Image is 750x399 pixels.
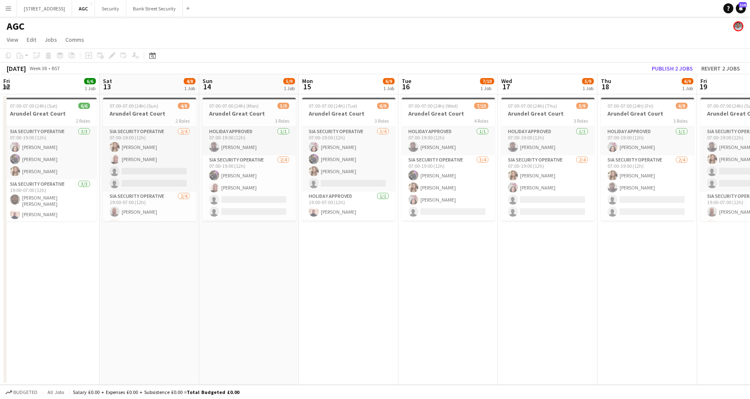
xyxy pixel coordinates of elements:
div: 07:00-07:00 (24h) (Mon)5/9Arundel Great Court3 RolesHoliday Approved1/107:00-19:00 (12h)[PERSON_N... [202,98,296,221]
span: 5/9 [582,78,594,84]
span: 3 Roles [574,118,588,124]
span: Comms [65,36,84,43]
span: Fri [700,77,707,85]
div: 1 Job [184,85,195,91]
span: 6/9 [377,103,389,109]
span: Total Budgeted £0.00 [187,389,239,395]
span: 14 [201,82,212,91]
div: 1 Job [284,85,295,91]
span: 4/8 [184,78,195,84]
button: [STREET_ADDRESS] [17,0,72,17]
span: 7/10 [480,78,494,84]
button: Security [95,0,126,17]
app-job-card: 07:00-07:00 (24h) (Fri)6/9Arundel Great Court3 RolesHoliday Approved1/107:00-19:00 (12h)[PERSON_N... [601,98,694,221]
span: 4/8 [178,103,190,109]
app-card-role: Holiday Approved1/107:00-19:00 (12h)[PERSON_NAME] [402,127,495,155]
span: Mon [302,77,313,85]
a: 116 [736,3,746,13]
app-job-card: 07:00-07:00 (24h) (Tue)6/9Arundel Great Court3 RolesSIA Security Operative3/407:00-19:00 (12h)[PE... [302,98,395,221]
a: Comms [62,34,87,45]
span: 6/6 [84,78,96,84]
h3: Arundel Great Court [3,110,97,117]
span: Fri [3,77,10,85]
h3: Arundel Great Court [501,110,595,117]
span: 16 [400,82,411,91]
h3: Arundel Great Court [402,110,495,117]
span: 15 [301,82,313,91]
app-card-role: SIA Security Operative3/319:00-07:00 (12h)[PERSON_NAME] [PERSON_NAME][PERSON_NAME] [3,179,97,235]
app-card-role: Holiday Approved1/107:00-19:00 (12h)[PERSON_NAME] [601,127,694,155]
button: Bank Street Security [126,0,183,17]
button: Publish 2 jobs [648,63,696,74]
span: Sat [103,77,112,85]
span: Tue [402,77,411,85]
span: Budgeted [13,389,37,395]
button: Budgeted [4,388,39,397]
span: 12 [2,82,10,91]
span: 6/9 [676,103,687,109]
app-card-role: SIA Security Operative2/407:00-19:00 (12h)[PERSON_NAME][PERSON_NAME] [202,155,296,220]
span: 7/10 [474,103,488,109]
span: 4 Roles [474,118,488,124]
span: 5/9 [277,103,289,109]
span: 3 Roles [375,118,389,124]
button: Revert 2 jobs [698,63,743,74]
app-job-card: 07:00-07:00 (24h) (Thu)5/9Arundel Great Court3 RolesHoliday Approved1/107:00-19:00 (12h)[PERSON_N... [501,98,595,221]
app-card-role: SIA Security Operative2/419:00-07:00 (12h)[PERSON_NAME][PERSON_NAME] [103,192,196,256]
span: 07:00-07:00 (24h) (Wed) [408,103,458,109]
span: 2 Roles [175,118,190,124]
app-card-role: Holiday Approved1/107:00-19:00 (12h)[PERSON_NAME] [202,127,296,155]
div: BST [52,65,60,71]
h3: Arundel Great Court [103,110,196,117]
app-card-role: SIA Security Operative3/407:00-19:00 (12h)[PERSON_NAME][PERSON_NAME][PERSON_NAME] [302,127,395,192]
span: 13 [102,82,112,91]
span: 19 [699,82,707,91]
div: 1 Job [582,85,593,91]
div: 1 Job [480,85,494,91]
span: 116 [739,2,747,8]
span: Jobs [45,36,57,43]
div: [DATE] [7,64,26,73]
div: 1 Job [682,85,693,91]
span: View [7,36,18,43]
span: 07:00-07:00 (24h) (Mon) [209,103,259,109]
span: Edit [27,36,36,43]
app-card-role: Holiday Approved1/107:00-19:00 (12h)[PERSON_NAME] [501,127,595,155]
app-user-avatar: Charles Sandalo [733,21,743,31]
a: Edit [23,34,40,45]
div: 07:00-07:00 (24h) (Wed)7/10Arundel Great Court4 RolesHoliday Approved1/107:00-19:00 (12h)[PERSON_... [402,98,495,221]
app-card-role: SIA Security Operative3/307:00-19:00 (12h)[PERSON_NAME][PERSON_NAME][PERSON_NAME] [3,127,97,179]
span: 07:00-07:00 (24h) (Sun) [110,103,158,109]
a: Jobs [41,34,60,45]
h3: Arundel Great Court [202,110,296,117]
span: 17 [500,82,512,91]
span: 07:00-07:00 (24h) (Sat) [10,103,57,109]
app-job-card: 07:00-07:00 (24h) (Sat)6/6Arundel Great Court2 RolesSIA Security Operative3/307:00-19:00 (12h)[PE... [3,98,97,221]
app-job-card: 07:00-07:00 (24h) (Sun)4/8Arundel Great Court2 RolesSIA Security Operative2/407:00-19:00 (12h)[PE... [103,98,196,221]
span: Week 38 [27,65,48,71]
span: All jobs [46,389,66,395]
span: Wed [501,77,512,85]
span: 3 Roles [673,118,687,124]
div: Salary £0.00 + Expenses £0.00 + Subsistence £0.00 = [73,389,239,395]
h3: Arundel Great Court [601,110,694,117]
a: View [3,34,22,45]
span: Thu [601,77,611,85]
app-card-role: SIA Security Operative3/407:00-19:00 (12h)[PERSON_NAME][PERSON_NAME][PERSON_NAME] [402,155,495,220]
app-card-role: SIA Security Operative2/407:00-19:00 (12h)[PERSON_NAME][PERSON_NAME] [501,155,595,220]
h1: AGC [7,20,25,33]
app-card-role: Holiday Approved1/119:00-07:00 (12h)[PERSON_NAME] [302,192,395,220]
button: AGC [72,0,95,17]
div: 1 Job [383,85,394,91]
app-card-role: SIA Security Operative2/407:00-19:00 (12h)[PERSON_NAME][PERSON_NAME] [601,155,694,220]
app-card-role: SIA Security Operative2/407:00-19:00 (12h)[PERSON_NAME][PERSON_NAME] [103,127,196,192]
span: 07:00-07:00 (24h) (Tue) [309,103,357,109]
span: 5/9 [576,103,588,109]
span: 07:00-07:00 (24h) (Fri) [607,103,653,109]
span: 6/9 [682,78,693,84]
